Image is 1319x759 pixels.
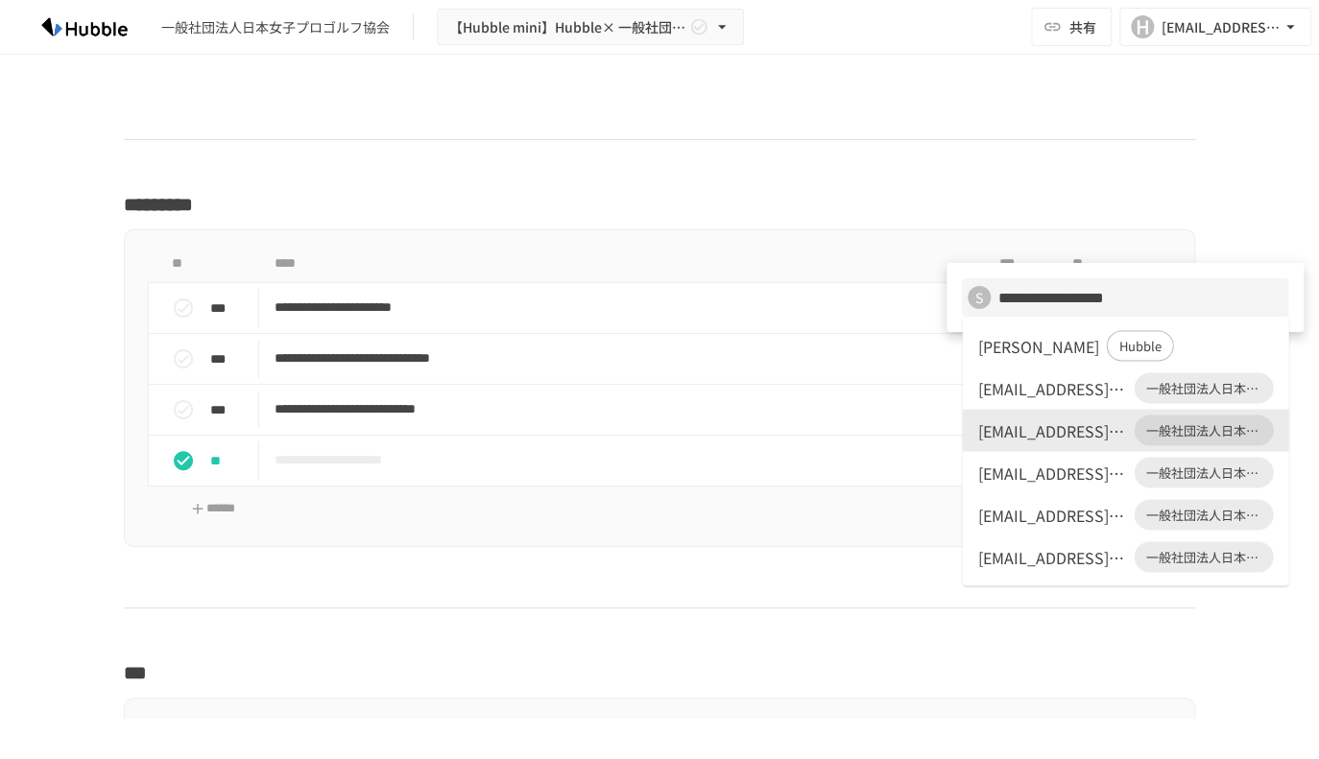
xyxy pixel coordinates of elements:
[977,418,1126,441] div: [EMAIL_ADDRESS][DOMAIN_NAME]
[1107,337,1172,356] span: Hubble
[1134,463,1273,483] span: 一般社団法人日本女子プロゴルフ協会
[977,376,1126,399] div: [EMAIL_ADDRESS][DOMAIN_NAME]
[977,503,1126,526] div: [EMAIL_ADDRESS][DOMAIN_NAME]
[968,286,991,309] div: S
[1134,548,1273,567] span: 一般社団法人日本女子プロゴルフ協会
[977,545,1126,568] div: [EMAIL_ADDRESS][DOMAIN_NAME]
[1134,506,1273,525] span: 一般社団法人日本女子プロゴルフ協会
[977,461,1126,484] div: [EMAIL_ADDRESS][DOMAIN_NAME]
[1134,379,1273,398] span: 一般社団法人日本女子プロゴルフ協会
[977,334,1098,357] div: [PERSON_NAME]
[1134,421,1273,440] span: 一般社団法人日本女子プロゴルフ協会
